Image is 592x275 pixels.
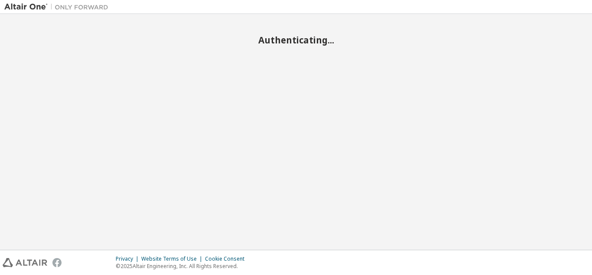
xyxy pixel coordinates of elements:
[4,3,113,11] img: Altair One
[141,255,205,262] div: Website Terms of Use
[3,258,47,267] img: altair_logo.svg
[205,255,250,262] div: Cookie Consent
[116,262,250,270] p: © 2025 Altair Engineering, Inc. All Rights Reserved.
[116,255,141,262] div: Privacy
[4,34,588,46] h2: Authenticating...
[52,258,62,267] img: facebook.svg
